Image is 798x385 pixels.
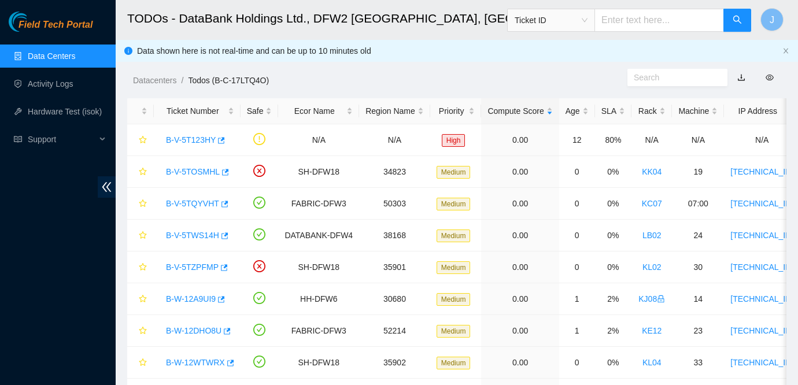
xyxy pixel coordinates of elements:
a: [TECHNICAL_ID] [730,326,793,335]
td: 2% [595,315,631,347]
a: Akamai TechnologiesField Tech Portal [9,21,93,36]
a: B-V-5TOSMHL [166,167,220,176]
span: Medium [437,261,471,274]
button: star [134,258,147,276]
span: check-circle [253,356,265,368]
input: Enter text here... [594,9,724,32]
a: [TECHNICAL_ID] [730,199,793,208]
td: 1 [559,283,595,315]
a: B-V-5TWS14H [166,231,219,240]
td: 0% [595,220,631,251]
button: J [760,8,784,31]
span: / [181,76,183,85]
a: KC07 [642,199,662,208]
span: Field Tech Portal [19,20,93,31]
a: KJ08lock [638,294,665,303]
a: KL04 [642,358,662,367]
button: star [134,226,147,245]
td: 0.00 [481,251,559,283]
span: check-circle [253,324,265,336]
td: DATABANK-DFW4 [278,220,359,251]
span: search [733,15,742,26]
a: [TECHNICAL_ID] [730,262,793,272]
span: Medium [437,293,471,306]
td: 34823 [359,156,430,188]
td: 38168 [359,220,430,251]
td: SH-DFW18 [278,156,359,188]
a: B-W-12A9UI9 [166,294,216,303]
span: lock [657,295,665,303]
td: FABRIC-DFW3 [278,315,359,347]
button: close [782,47,789,55]
span: High [442,134,465,147]
a: [TECHNICAL_ID] [730,294,793,303]
button: search [723,9,751,32]
td: 0 [559,220,595,251]
span: double-left [98,176,116,198]
span: Support [28,128,96,151]
span: star [139,358,147,368]
td: 30 [672,251,724,283]
span: star [139,199,147,209]
span: close [782,47,789,54]
span: star [139,295,147,304]
td: 1 [559,315,595,347]
a: B-V-5TZPFMP [166,262,219,272]
span: eye [766,73,774,82]
td: 0.00 [481,156,559,188]
td: 0.00 [481,315,559,347]
button: star [134,353,147,372]
td: 23 [672,315,724,347]
span: star [139,168,147,177]
a: Datacenters [133,76,176,85]
span: check-circle [253,197,265,209]
td: 35902 [359,347,430,379]
span: exclamation-circle [253,133,265,145]
span: Medium [437,198,471,210]
a: B-W-12DHO8U [166,326,221,335]
td: 0 [559,347,595,379]
a: Data Centers [28,51,75,61]
td: N/A [359,124,430,156]
span: read [14,135,22,143]
button: star [134,131,147,149]
td: 0% [595,156,631,188]
span: star [139,263,147,272]
span: star [139,327,147,336]
td: 0.00 [481,188,559,220]
td: 24 [672,220,724,251]
td: 50303 [359,188,430,220]
a: KE12 [642,326,662,335]
button: star [134,162,147,181]
td: 0 [559,251,595,283]
td: 0% [595,347,631,379]
span: Medium [437,229,471,242]
a: Activity Logs [28,79,73,88]
td: 07:00 [672,188,724,220]
span: check-circle [253,228,265,240]
a: [TECHNICAL_ID] [730,231,793,240]
a: Todos (B-C-17LTQ4O) [188,76,269,85]
input: Search [634,71,712,84]
span: Medium [437,325,471,338]
span: star [139,231,147,240]
td: 0.00 [481,347,559,379]
span: Medium [437,166,471,179]
a: B-V-5T123HY [166,135,216,145]
a: KL02 [642,262,662,272]
a: LB02 [642,231,662,240]
td: 19 [672,156,724,188]
td: 35901 [359,251,430,283]
td: 0.00 [481,220,559,251]
button: star [134,290,147,308]
td: FABRIC-DFW3 [278,188,359,220]
td: SH-DFW18 [278,347,359,379]
td: 30680 [359,283,430,315]
a: KK04 [642,167,662,176]
a: B-V-5TQYVHT [166,199,219,208]
span: close-circle [253,260,265,272]
td: N/A [278,124,359,156]
button: star [134,194,147,213]
td: 0 [559,188,595,220]
td: N/A [672,124,724,156]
